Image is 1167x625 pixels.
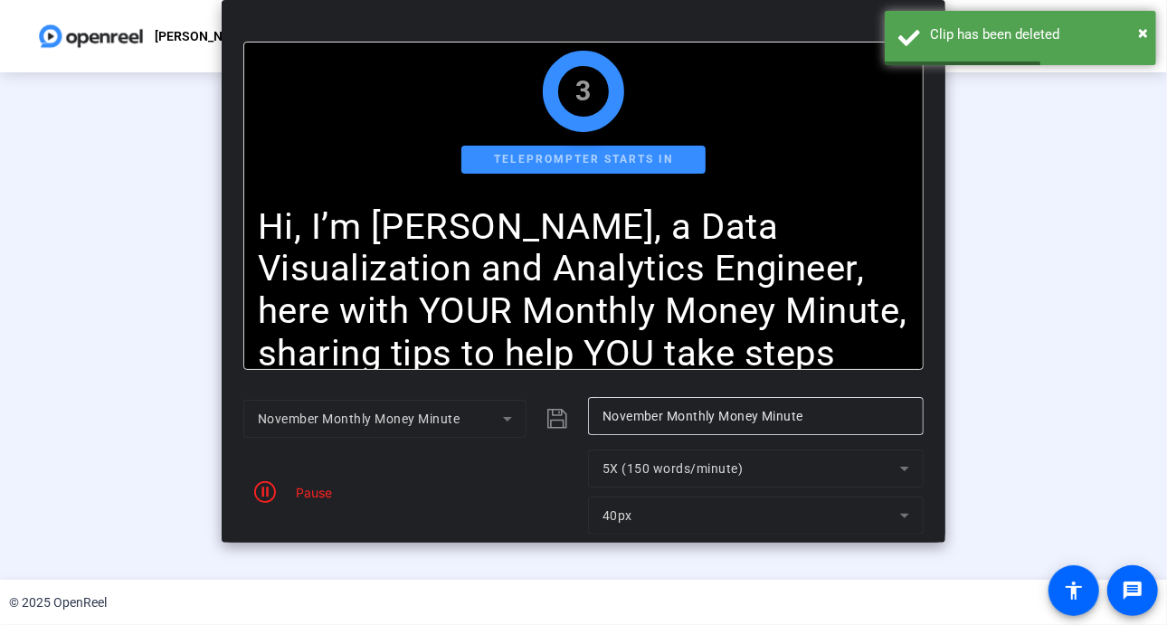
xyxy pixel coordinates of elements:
[1138,19,1148,46] button: Close
[287,483,332,502] div: Pause
[1063,580,1085,601] mat-icon: accessibility
[461,146,706,174] div: Teleprompter starts in
[36,18,146,54] img: OpenReel logo
[155,25,457,47] p: [PERSON_NAME] - November Monthly Money Minute
[1138,22,1148,43] span: ×
[258,206,909,418] p: Hi, I’m [PERSON_NAME], a Data Visualization and Analytics Engineer, here with YOUR Monthly Money ...
[602,405,909,427] input: Title
[9,593,107,612] div: © 2025 OpenReel
[930,24,1143,45] div: Clip has been deleted
[575,80,592,102] div: 3
[1122,580,1143,601] mat-icon: message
